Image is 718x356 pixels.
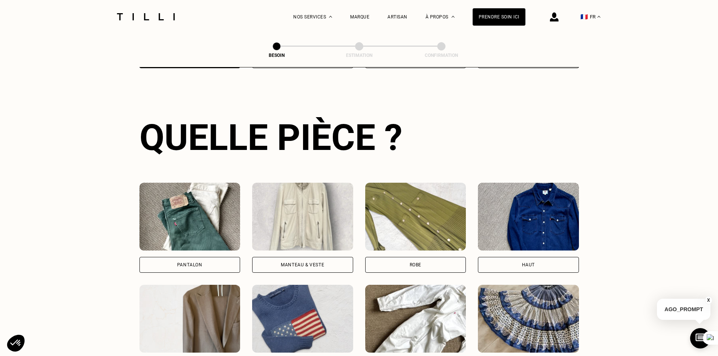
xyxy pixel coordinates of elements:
[404,53,479,58] div: Confirmation
[522,263,535,267] div: Haut
[597,16,600,18] img: menu déroulant
[252,183,353,251] img: Tilli retouche votre Manteau & Veste
[350,14,369,20] a: Marque
[387,14,407,20] a: Artisan
[139,116,579,159] div: Quelle pièce ?
[365,285,466,353] img: Tilli retouche votre Combinaison
[410,263,421,267] div: Robe
[580,13,588,20] span: 🇫🇷
[550,12,559,21] img: icône connexion
[478,183,579,251] img: Tilli retouche votre Haut
[329,16,332,18] img: Menu déroulant
[657,299,710,320] p: AGO_PROMPT
[252,285,353,353] img: Tilli retouche votre Pull & gilet
[114,13,178,20] img: Logo du service de couturière Tilli
[705,296,712,304] button: X
[177,263,202,267] div: Pantalon
[365,183,466,251] img: Tilli retouche votre Robe
[473,8,525,26] a: Prendre soin ici
[139,285,240,353] img: Tilli retouche votre Tailleur
[239,53,314,58] div: Besoin
[452,16,455,18] img: Menu déroulant à propos
[139,183,240,251] img: Tilli retouche votre Pantalon
[321,53,397,58] div: Estimation
[281,263,324,267] div: Manteau & Veste
[478,285,579,353] img: Tilli retouche votre Jupe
